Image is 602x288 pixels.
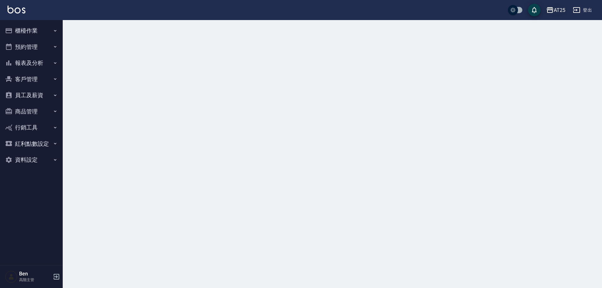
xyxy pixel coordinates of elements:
button: AT25 [544,4,568,17]
button: 紅利點數設定 [3,136,60,152]
button: 商品管理 [3,103,60,120]
button: 預約管理 [3,39,60,55]
button: 櫃檯作業 [3,23,60,39]
img: Person [5,270,18,283]
button: 報表及分析 [3,55,60,71]
img: Logo [8,6,25,13]
h5: Ben [19,271,51,277]
button: save [528,4,541,16]
button: 登出 [570,4,594,16]
div: AT25 [554,6,565,14]
button: 員工及薪資 [3,87,60,103]
p: 高階主管 [19,277,51,283]
button: 客戶管理 [3,71,60,87]
button: 行銷工具 [3,119,60,136]
button: 資料設定 [3,152,60,168]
